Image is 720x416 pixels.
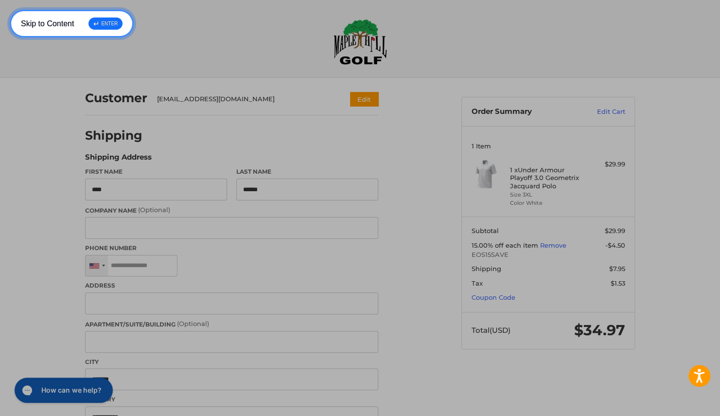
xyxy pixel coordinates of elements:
[85,319,378,329] label: Apartment/Suite/Building
[85,244,378,253] label: Phone Number
[86,255,108,276] div: United States: +1
[236,167,378,176] label: Last Name
[157,94,332,104] div: [EMAIL_ADDRESS][DOMAIN_NAME]
[85,205,378,215] label: Company Name
[472,107,576,117] h3: Order Summary
[85,281,378,290] label: Address
[540,241,566,249] a: Remove
[472,250,625,260] span: EOS15SAVE
[510,199,584,207] li: Color White
[472,279,483,287] span: Tax
[472,227,499,235] span: Subtotal
[334,19,387,65] img: Maple Hill Golf
[472,293,515,301] a: Coupon Code
[609,265,625,272] span: $7.95
[605,227,625,235] span: $29.99
[510,191,584,199] li: Size 3XL
[85,90,147,106] h2: Customer
[472,241,540,249] span: 15.00% off each item
[10,374,116,406] iframe: Gorgias live chat messenger
[177,320,209,327] small: (Optional)
[350,92,378,106] button: Edit
[85,395,378,404] label: Country
[85,128,142,143] h2: Shipping
[85,358,378,366] label: City
[85,167,227,176] label: First Name
[605,241,625,249] span: -$4.50
[574,321,625,339] span: $34.97
[472,326,510,335] span: Total (USD)
[611,279,625,287] span: $1.53
[85,152,152,167] legend: Shipping Address
[510,166,584,190] h4: 1 x Under Armour Playoff 3.0 Geometrix Jacquard Polo
[576,107,625,117] a: Edit Cart
[472,142,625,150] h3: 1 Item
[138,206,170,214] small: (Optional)
[472,265,501,272] span: Shipping
[587,160,625,169] div: $29.99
